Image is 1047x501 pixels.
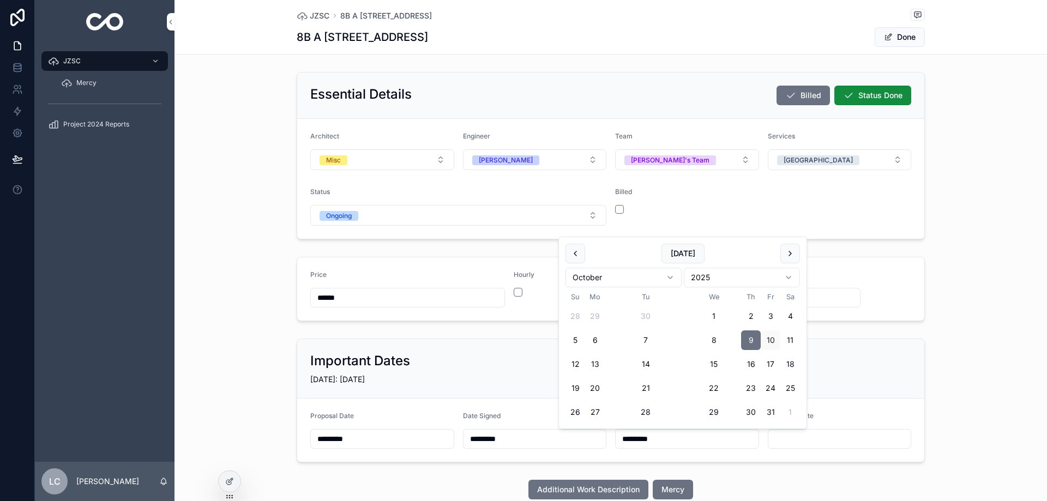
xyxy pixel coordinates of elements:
[615,149,759,170] button: Select Button
[585,354,605,374] button: Monday, October 13th, 2025
[565,330,585,350] button: Sunday, October 5th, 2025
[310,149,454,170] button: Select Button
[780,378,800,398] button: Saturday, October 25th, 2025
[704,402,724,422] button: Wednesday, October 29th, 2025
[310,132,339,140] span: Architect
[741,306,761,326] button: Thursday, October 2nd, 2025
[768,149,912,170] button: Select Button
[780,330,800,350] button: Saturday, October 11th, 2025
[777,86,830,105] button: Billed
[297,29,428,45] h1: 8B A [STREET_ADDRESS]
[780,354,800,374] button: Saturday, October 18th, 2025
[761,292,780,302] th: Friday
[585,378,605,398] button: Monday, October 20th, 2025
[310,86,412,103] h2: Essential Details
[585,330,605,350] button: Monday, October 6th, 2025
[801,90,821,101] span: Billed
[310,352,410,370] h2: Important Dates
[636,354,655,374] button: Tuesday, October 14th, 2025
[326,155,341,165] div: Misc
[741,354,761,374] button: Thursday, October 16th, 2025
[704,378,724,398] button: Wednesday, October 22nd, 2025
[463,132,490,140] span: Engineer
[326,211,352,221] div: Ongoing
[585,306,605,326] button: Monday, September 29th, 2025
[565,378,585,398] button: Sunday, October 19th, 2025
[875,27,925,47] button: Done
[86,13,124,31] img: App logo
[565,402,585,422] button: Sunday, October 26th, 2025
[340,10,432,21] a: 8B A [STREET_ADDRESS]
[834,86,911,105] button: Status Done
[761,378,780,398] button: Friday, October 24th, 2025
[704,306,724,326] button: Wednesday, October 1st, 2025
[63,120,129,129] span: Project 2024 Reports
[761,306,780,326] button: Friday, October 3rd, 2025
[780,292,800,302] th: Saturday
[858,90,902,101] span: Status Done
[565,354,585,374] button: Sunday, October 12th, 2025
[784,155,853,165] div: [GEOGRAPHIC_DATA]
[653,480,693,499] button: Mercy
[615,132,633,140] span: Team
[310,270,327,279] span: Price
[704,330,724,350] button: Wednesday, October 8th, 2025
[41,51,168,71] a: JZSC
[780,402,800,422] button: Saturday, November 1st, 2025
[41,114,168,134] a: Project 2024 Reports
[565,292,585,302] th: Sunday
[310,188,330,196] span: Status
[615,188,632,196] span: Billed
[741,330,761,350] button: Thursday, October 9th, 2025, selected
[780,306,800,326] button: Saturday, October 4th, 2025
[585,292,605,302] th: Monday
[687,292,741,302] th: Wednesday
[636,330,655,350] button: Tuesday, October 7th, 2025
[741,378,761,398] button: Thursday, October 23rd, 2025
[310,412,354,420] span: Proposal Date
[761,330,780,350] button: Today, Friday, October 10th, 2025
[49,475,61,488] span: LC
[76,79,97,87] span: Mercy
[463,412,501,420] span: Date Signed
[479,155,533,165] div: [PERSON_NAME]
[310,375,365,384] span: [DATE]: [DATE]
[636,306,655,326] button: Tuesday, September 30th, 2025
[636,402,655,422] button: Tuesday, October 28th, 2025
[636,378,655,398] button: Tuesday, October 21st, 2025
[528,480,648,499] button: Additional Work Description
[63,57,81,65] span: JZSC
[661,244,705,263] button: [DATE]
[605,292,687,302] th: Tuesday
[741,402,761,422] button: Thursday, October 30th, 2025
[741,292,761,302] th: Thursday
[761,354,780,374] button: Friday, October 17th, 2025
[585,402,605,422] button: Monday, October 27th, 2025
[310,10,329,21] span: JZSC
[310,205,606,226] button: Select Button
[514,270,534,279] span: Hourly
[537,484,640,495] span: Additional Work Description
[76,476,139,487] p: [PERSON_NAME]
[704,354,724,374] button: Wednesday, October 15th, 2025
[768,132,795,140] span: Services
[631,155,709,165] div: [PERSON_NAME]'s Team
[463,149,607,170] button: Select Button
[565,292,800,422] table: October 2025
[55,73,168,93] a: Mercy
[761,402,780,422] button: Friday, October 31st, 2025
[297,10,329,21] a: JZSC
[565,306,585,326] button: Sunday, September 28th, 2025
[661,484,684,495] span: Mercy
[35,44,174,148] div: scrollable content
